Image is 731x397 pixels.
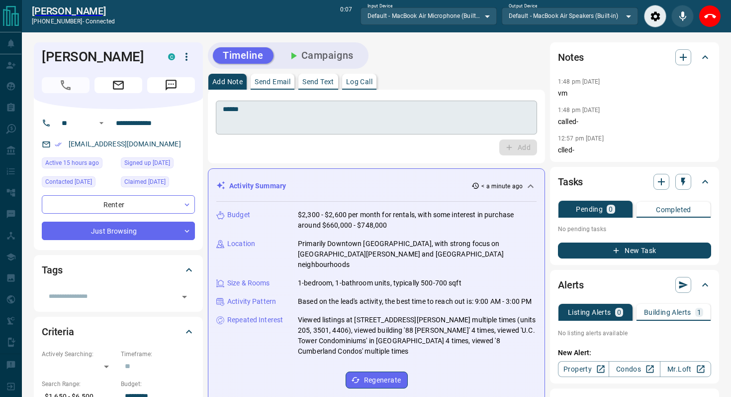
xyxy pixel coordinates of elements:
[558,277,584,293] h2: Alerts
[671,5,694,27] div: Mute
[298,239,537,270] p: Primarily Downtown [GEOGRAPHIC_DATA], with strong focus on [GEOGRAPHIC_DATA][PERSON_NAME] and [GE...
[558,361,609,377] a: Property
[576,206,603,213] p: Pending
[45,177,92,187] span: Contacted [DATE]
[644,5,666,27] div: Audio Settings
[227,315,283,325] p: Repeated Interest
[298,296,532,307] p: Based on the lead's activity, the best time to reach out is: 9:00 AM - 3:00 PM
[32,17,115,26] p: [PHONE_NUMBER] -
[558,273,711,297] div: Alerts
[697,309,701,316] p: 1
[42,380,116,389] p: Search Range:
[121,176,195,190] div: Fri Jul 19 2024
[42,49,153,65] h1: [PERSON_NAME]
[124,158,170,168] span: Signed up [DATE]
[568,309,611,316] p: Listing Alerts
[558,348,711,358] p: New Alert:
[558,174,583,190] h2: Tasks
[558,329,711,338] p: No listing alerts available
[298,315,537,357] p: Viewed listings at [STREET_ADDRESS][PERSON_NAME] multiple times (units 205, 3501, 4406), viewed b...
[86,18,115,25] span: connected
[121,350,195,359] p: Timeframe:
[346,78,372,85] p: Log Call
[227,239,255,249] p: Location
[660,361,711,377] a: Mr.Loft
[42,258,195,282] div: Tags
[55,141,62,148] svg: Email Verified
[42,157,116,171] div: Tue Oct 14 2025
[558,117,711,127] p: called-
[558,145,711,155] p: clled-
[298,278,461,288] p: 1-bedroom, 1-bathroom units, typically 500-700 sqft
[277,47,364,64] button: Campaigns
[227,278,270,288] p: Size & Rooms
[558,49,584,65] h2: Notes
[42,77,90,93] span: Call
[147,77,195,93] span: Message
[699,5,721,27] div: End Call
[42,222,195,240] div: Just Browsing
[558,88,711,99] p: vm
[656,206,691,213] p: Completed
[229,181,286,191] p: Activity Summary
[42,320,195,344] div: Criteria
[255,78,290,85] p: Send Email
[95,117,107,129] button: Open
[94,77,142,93] span: Email
[69,140,181,148] a: [EMAIL_ADDRESS][DOMAIN_NAME]
[617,309,621,316] p: 0
[558,243,711,259] button: New Task
[558,45,711,69] div: Notes
[558,107,600,114] p: 1:48 pm [DATE]
[298,210,537,231] p: $2,300 - $2,600 per month for rentals, with some interest in purchase around $660,000 - $748,000
[213,47,274,64] button: Timeline
[481,182,523,191] p: < a minute ago
[367,3,393,9] label: Input Device
[42,350,116,359] p: Actively Searching:
[558,222,711,237] p: No pending tasks
[340,5,352,27] p: 0:07
[45,158,99,168] span: Active 15 hours ago
[121,157,195,171] div: Thu Jun 28 2018
[302,78,334,85] p: Send Text
[216,177,537,195] div: Activity Summary< a minute ago
[124,177,166,187] span: Claimed [DATE]
[42,176,116,190] div: Fri Oct 10 2025
[558,78,600,85] p: 1:48 pm [DATE]
[227,210,250,220] p: Budget
[361,7,497,24] div: Default - MacBook Air Microphone (Built-in)
[42,324,74,340] h2: Criteria
[609,361,660,377] a: Condos
[558,135,604,142] p: 12:57 pm [DATE]
[502,7,638,24] div: Default - MacBook Air Speakers (Built-in)
[32,5,115,17] a: [PERSON_NAME]
[346,372,408,389] button: Regenerate
[42,195,195,214] div: Renter
[178,290,191,304] button: Open
[212,78,243,85] p: Add Note
[168,53,175,60] div: condos.ca
[227,296,276,307] p: Activity Pattern
[558,170,711,194] div: Tasks
[42,262,62,278] h2: Tags
[644,309,691,316] p: Building Alerts
[509,3,537,9] label: Output Device
[121,380,195,389] p: Budget:
[609,206,613,213] p: 0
